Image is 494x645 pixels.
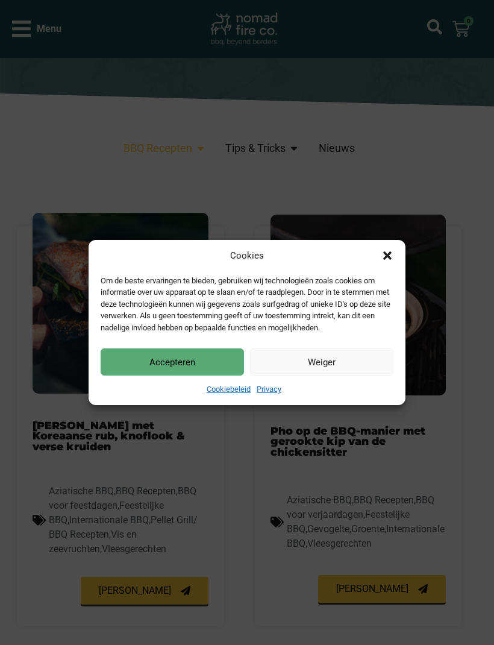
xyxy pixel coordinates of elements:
[230,249,264,263] div: Cookies
[101,275,392,334] div: Om de beste ervaringen te bieden, gebruiken wij technologieën zoals cookies om informatie over uw...
[381,250,393,262] div: Dialog sluiten
[101,348,244,376] button: Accepteren
[257,385,281,394] a: Privacy
[250,348,393,376] button: Weiger
[207,385,251,394] a: Cookiebeleid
